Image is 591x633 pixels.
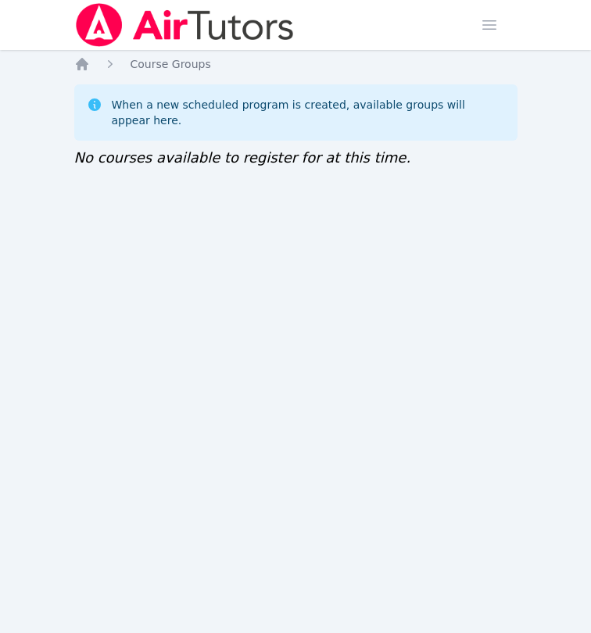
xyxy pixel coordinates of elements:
span: Course Groups [131,58,211,70]
img: Air Tutors [74,3,295,47]
div: When a new scheduled program is created, available groups will appear here. [112,97,505,128]
span: No courses available to register for at this time. [74,149,411,166]
nav: Breadcrumb [74,56,518,72]
a: Course Groups [131,56,211,72]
